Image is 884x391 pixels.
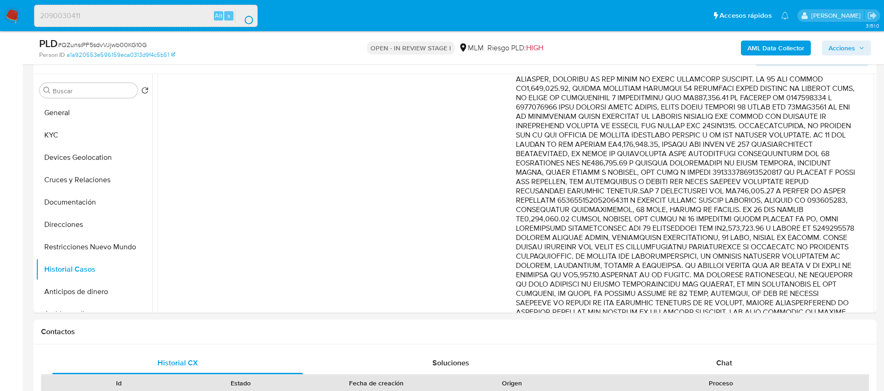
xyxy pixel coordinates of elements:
[432,357,469,368] span: Soluciones
[36,236,152,258] button: Restricciones Nuevo Mundo
[459,43,484,53] div: MLM
[367,41,455,55] p: OPEN - IN REVIEW STAGE I
[487,43,543,53] span: Riesgo PLD:
[36,303,152,325] button: Archivos adjuntos
[822,41,871,55] button: Acciones
[39,51,65,59] b: Person ID
[53,87,134,95] input: Buscar
[781,12,789,20] a: Notificaciones
[747,41,804,55] b: AML Data Collector
[36,258,152,281] button: Historial Casos
[716,357,732,368] span: Chat
[741,41,811,55] button: AML Data Collector
[36,169,152,191] button: Cruces y Relaciones
[36,191,152,213] button: Documentación
[64,378,173,388] div: Id
[36,146,152,169] button: Devices Geolocation
[811,11,864,20] p: alicia.aldreteperez@mercadolibre.com.mx
[158,357,198,368] span: Historial CX
[36,102,152,124] button: General
[580,378,862,388] div: Proceso
[36,281,152,303] button: Anticipos de dinero
[866,22,879,29] span: 3.151.0
[186,378,295,388] div: Estado
[34,10,257,22] input: Buscar usuario o caso...
[141,87,149,97] button: Volver al orden por defecto
[43,87,51,94] button: Buscar
[36,213,152,236] button: Direcciones
[720,11,772,21] span: Accesos rápidos
[829,41,855,55] span: Acciones
[227,11,230,20] span: s
[235,9,254,22] button: search-icon
[458,378,567,388] div: Origen
[526,42,543,53] span: HIGH
[215,11,222,20] span: Alt
[41,327,869,336] h1: Contactos
[58,40,147,49] span: # QZunsiPF5sdvVJjwb00KG10G
[67,51,175,59] a: a1a920553e596159eca0313d9f4c5b51
[867,11,877,21] a: Salir
[36,124,152,146] button: KYC
[39,36,58,51] b: PLD
[308,378,445,388] div: Fecha de creación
